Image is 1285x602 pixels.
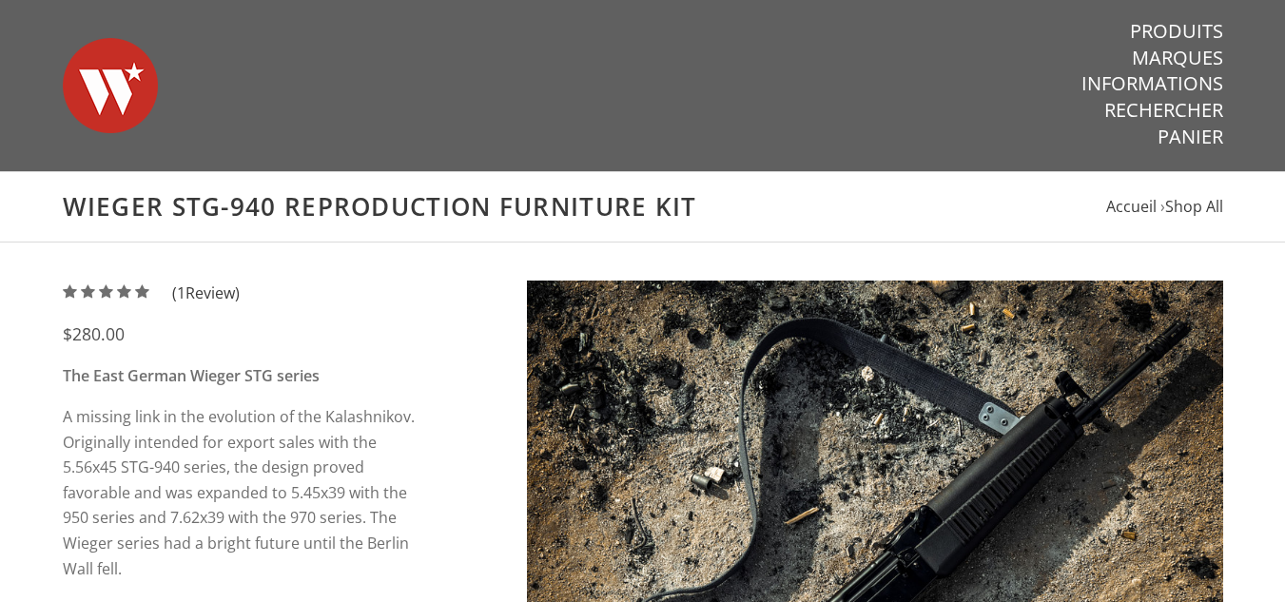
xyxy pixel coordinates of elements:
span: $280.00 [63,322,125,345]
span: 1 [177,282,185,303]
a: Marques [1132,46,1223,70]
img: Warsaw Wood Co. [63,19,158,152]
a: Panier [1158,125,1223,149]
a: Accueil [1106,196,1157,217]
a: Rechercher [1104,98,1223,123]
a: Informations [1081,71,1223,96]
p: A missing link in the evolution of the Kalashnikov. Originally intended for export sales with the... [63,404,427,581]
li: › [1160,194,1223,220]
span: ( Review) [172,281,240,306]
h1: Wieger STG-940 Reproduction Furniture Kit [63,191,1223,223]
a: Produits [1130,19,1223,44]
a: Shop All [1165,196,1223,217]
a: (1Review) [63,282,240,303]
strong: The East German Wieger STG series [63,365,320,386]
